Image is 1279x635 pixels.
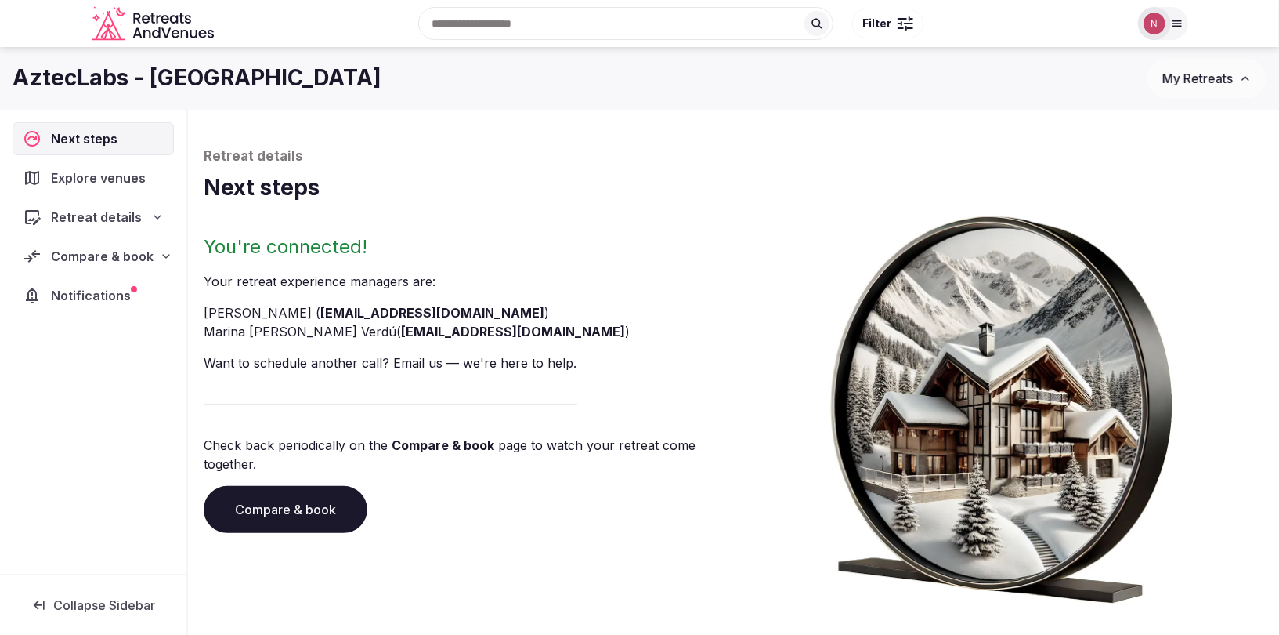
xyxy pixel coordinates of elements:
span: Explore venues [51,169,152,187]
p: Check back periodically on the page to watch your retreat come together. [204,436,728,474]
span: Retreat details [51,208,142,227]
p: Want to schedule another call? Email us — we're here to help. [204,354,728,372]
span: My Retreats [1162,71,1233,86]
span: Notifications [51,286,137,305]
p: Your retreat experience manager s are : [204,272,728,291]
a: Compare & book [204,486,367,533]
a: Explore venues [13,161,174,194]
a: Visit the homepage [92,6,217,42]
span: Filter [862,16,891,31]
img: Nathalia Bilotti [1144,13,1165,34]
button: Filter [852,9,923,38]
p: Retreat details [204,147,1263,166]
h1: AztecLabs - [GEOGRAPHIC_DATA] [13,63,381,93]
a: Next steps [13,122,174,155]
li: Marina [PERSON_NAME] Verdú ( ) [204,322,728,341]
li: [PERSON_NAME] ( ) [204,303,728,322]
h1: Next steps [204,172,1263,203]
span: Next steps [51,129,124,148]
svg: Retreats and Venues company logo [92,6,217,42]
a: [EMAIL_ADDRESS][DOMAIN_NAME] [320,305,544,321]
button: My Retreats [1147,59,1266,98]
img: Winter chalet retreat in picture frame [803,203,1201,604]
h2: You're connected! [204,234,728,259]
a: [EMAIL_ADDRESS][DOMAIN_NAME] [401,324,625,339]
span: Collapse Sidebar [53,597,155,613]
span: Compare & book [51,247,154,266]
button: Collapse Sidebar [13,588,174,622]
a: Notifications [13,279,174,312]
a: Compare & book [392,437,494,453]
